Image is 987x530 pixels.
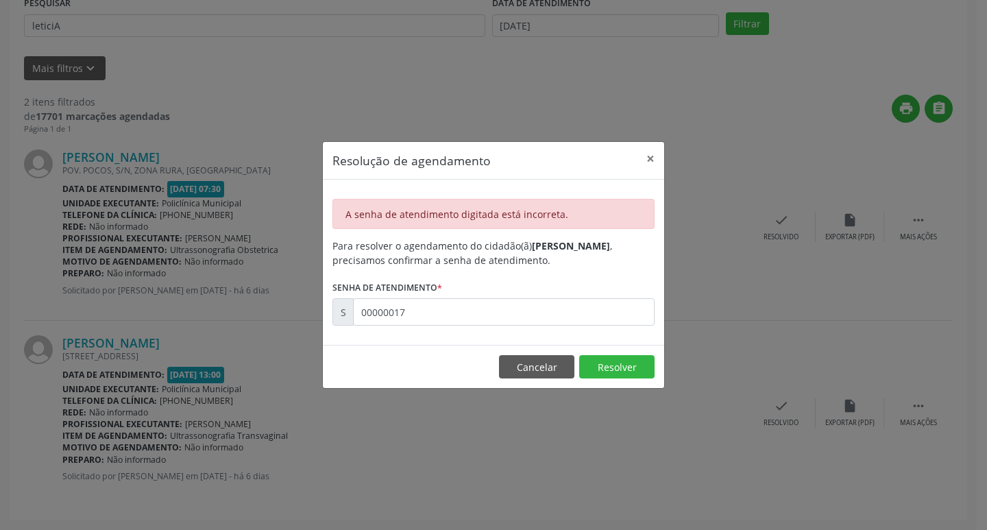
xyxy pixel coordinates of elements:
[579,355,655,378] button: Resolver
[332,199,655,229] div: A senha de atendimento digitada está incorreta.
[332,277,442,298] label: Senha de atendimento
[332,298,354,326] div: S
[532,239,610,252] b: [PERSON_NAME]
[637,142,664,176] button: Close
[332,152,491,169] h5: Resolução de agendamento
[332,239,655,267] div: Para resolver o agendamento do cidadão(ã) , precisamos confirmar a senha de atendimento.
[499,355,574,378] button: Cancelar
